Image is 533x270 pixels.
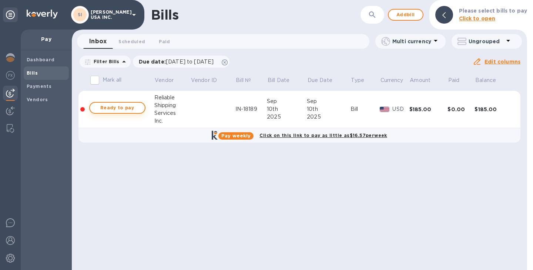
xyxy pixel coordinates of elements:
[236,76,261,84] span: Bill №
[155,76,174,84] p: Vendor
[267,98,307,105] div: Sep
[307,98,351,105] div: Sep
[91,10,128,20] p: [PERSON_NAME] USA INC.
[6,71,15,80] img: Foreign exchange
[410,76,430,84] p: Amount
[166,59,214,65] span: [DATE] to [DATE]
[103,76,122,84] p: Mark all
[392,38,431,45] p: Multi currency
[308,76,332,84] p: Due Date
[381,76,403,84] p: Currency
[459,8,527,14] b: Please select bills to pay
[154,94,191,102] div: Reliable
[351,105,380,113] div: Bill
[485,59,520,65] u: Edit columns
[267,105,307,113] div: 10th
[380,107,390,112] img: USD
[475,76,496,84] p: Balance
[27,70,38,76] b: Bills
[154,117,191,125] div: Inc.
[395,10,417,19] span: Add bill
[155,76,183,84] span: Vendor
[236,76,251,84] p: Bill №
[448,76,460,84] p: Paid
[154,109,191,117] div: Services
[469,38,504,45] p: Ungrouped
[307,113,351,121] div: 2025
[307,105,351,113] div: 10th
[154,102,191,109] div: Shipping
[268,76,289,84] p: Bill Date
[191,76,217,84] p: Vendor ID
[475,76,506,84] span: Balance
[259,133,387,138] b: Click on this link to pay as little as $16.57 per week
[351,76,364,84] p: Type
[409,106,448,113] div: $185.00
[151,7,178,23] h1: Bills
[3,7,18,22] div: Unpin categories
[475,106,513,113] div: $185.00
[89,102,145,114] button: Ready to pay
[27,35,66,43] p: Pay
[89,36,107,47] span: Inbox
[459,16,496,21] b: Click to open
[221,133,251,139] b: Pay weekly
[268,76,299,84] span: Bill Date
[27,83,51,89] b: Payments
[191,76,227,84] span: Vendor ID
[159,38,170,45] span: Paid
[308,76,342,84] span: Due Date
[410,76,440,84] span: Amount
[235,105,267,113] div: IN-18189
[27,97,48,102] b: Vendors
[267,113,307,121] div: 2025
[448,76,469,84] span: Paid
[388,9,423,21] button: Addbill
[118,38,145,45] span: Scheduled
[96,103,139,112] span: Ready to pay
[91,58,120,65] p: Filter Bills
[447,106,475,113] div: $0.00
[351,76,374,84] span: Type
[78,12,83,17] b: SI
[27,10,58,18] img: Logo
[392,105,409,113] p: USD
[133,56,230,68] div: Due date:[DATE] to [DATE]
[139,58,218,65] p: Due date :
[27,57,55,62] b: Dashboard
